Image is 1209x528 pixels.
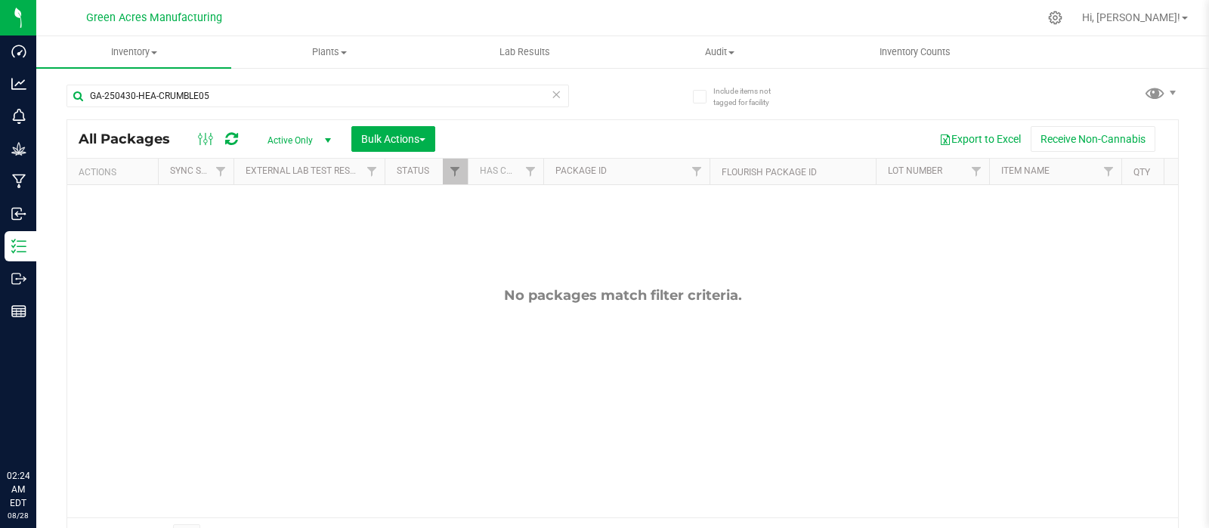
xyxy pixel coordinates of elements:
a: Filter [518,159,543,184]
a: Package ID [555,165,607,176]
span: Include items not tagged for facility [713,85,789,108]
inline-svg: Reports [11,304,26,319]
a: Filter [443,159,468,184]
button: Export to Excel [929,126,1031,152]
a: External Lab Test Result [246,165,364,176]
p: 08/28 [7,510,29,521]
th: Has COA [468,159,543,185]
button: Bulk Actions [351,126,435,152]
a: Qty [1133,167,1150,178]
span: Hi, [PERSON_NAME]! [1082,11,1180,23]
button: Receive Non-Cannabis [1031,126,1155,152]
input: Search Package ID, Item Name, SKU, Lot or Part Number... [66,85,569,107]
a: Item Name [1001,165,1050,176]
span: Green Acres Manufacturing [86,11,222,24]
inline-svg: Grow [11,141,26,156]
a: Status [397,165,429,176]
inline-svg: Inventory [11,239,26,254]
a: Sync Status [170,165,228,176]
a: Audit [622,36,817,68]
span: Lab Results [479,45,570,59]
a: Inventory [36,36,231,68]
span: Inventory [36,45,231,59]
inline-svg: Manufacturing [11,174,26,189]
inline-svg: Dashboard [11,44,26,59]
a: Filter [685,159,710,184]
inline-svg: Outbound [11,271,26,286]
a: Flourish Package ID [722,167,817,178]
a: Filter [964,159,989,184]
span: All Packages [79,131,185,147]
span: Inventory Counts [859,45,971,59]
a: Filter [1096,159,1121,184]
a: Lab Results [427,36,622,68]
inline-svg: Inbound [11,206,26,221]
span: Clear [551,85,561,104]
a: Filter [360,159,385,184]
span: Audit [623,45,816,59]
p: 02:24 AM EDT [7,469,29,510]
div: Manage settings [1046,11,1065,25]
div: Actions [79,167,152,178]
a: Lot Number [888,165,942,176]
inline-svg: Monitoring [11,109,26,124]
span: Plants [232,45,425,59]
a: Plants [231,36,426,68]
span: Bulk Actions [361,133,425,145]
div: No packages match filter criteria. [67,287,1178,304]
inline-svg: Analytics [11,76,26,91]
a: Filter [209,159,233,184]
iframe: Resource center [15,407,60,452]
a: Inventory Counts [818,36,1013,68]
